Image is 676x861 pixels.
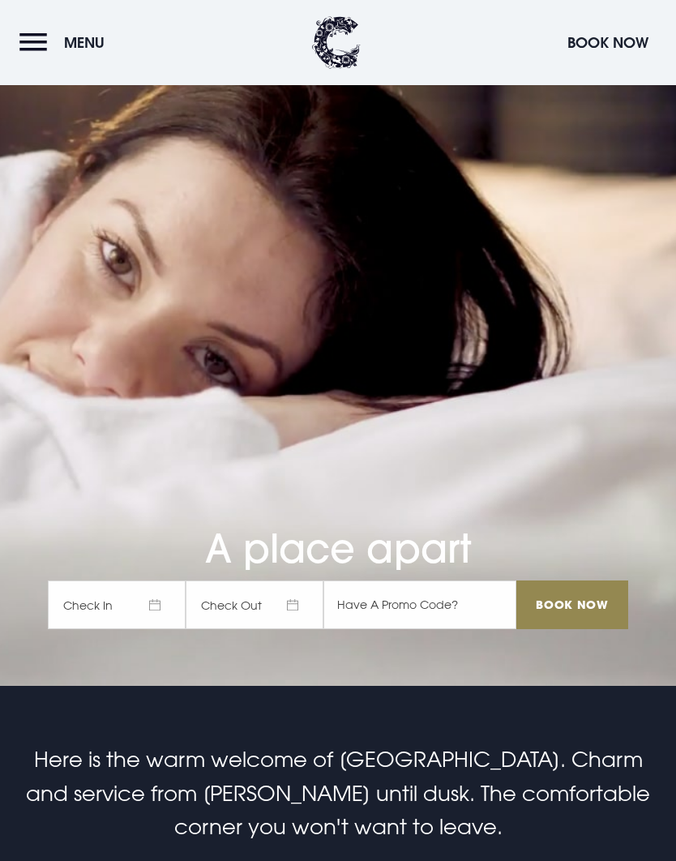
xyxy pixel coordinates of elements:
[19,743,657,844] p: Here is the warm welcome of [GEOGRAPHIC_DATA]. Charm and service from [PERSON_NAME] until dusk. T...
[559,25,657,60] button: Book Now
[19,25,113,60] button: Menu
[323,580,516,629] input: Have A Promo Code?
[48,474,628,572] h1: A place apart
[186,580,323,629] span: Check Out
[64,33,105,52] span: Menu
[312,16,361,69] img: Clandeboye Lodge
[516,580,628,629] input: Book Now
[48,580,186,629] span: Check In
